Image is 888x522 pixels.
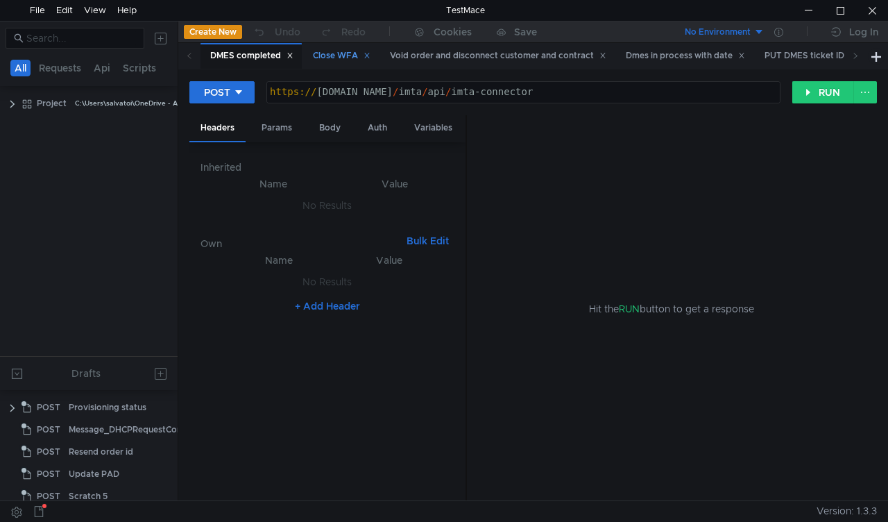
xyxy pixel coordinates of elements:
[204,85,230,100] div: POST
[765,49,857,63] div: PUT DMES ticket ID
[10,60,31,76] button: All
[310,22,375,42] button: Redo
[75,93,356,114] div: C:\Users\salvatoi\OneDrive - AMDOCS\Backup Folders\Documents\testmace\Project
[589,301,754,317] span: Hit the button to get a response
[69,397,146,418] div: Provisioning status
[817,501,877,521] span: Version: 1.3.3
[69,486,108,507] div: Scratch 5
[200,159,454,176] h6: Inherited
[37,93,67,114] div: Project
[302,276,352,288] nz-embed-empty: No Results
[37,419,60,440] span: POST
[212,176,335,192] th: Name
[250,115,303,141] div: Params
[119,60,160,76] button: Scripts
[69,441,133,462] div: Resend order id
[403,115,463,141] div: Variables
[69,464,119,485] div: Update PAD
[26,31,136,46] input: Search...
[434,24,472,40] div: Cookies
[35,60,85,76] button: Requests
[69,419,211,440] div: Message_DHCPRequestCompleted
[242,22,310,42] button: Undo
[685,26,751,39] div: No Environment
[275,24,300,40] div: Undo
[619,303,640,315] span: RUN
[335,176,454,192] th: Value
[335,252,443,269] th: Value
[210,49,293,63] div: DMES completed
[289,298,366,314] button: + Add Header
[792,81,854,103] button: RUN
[200,235,401,252] h6: Own
[668,21,765,43] button: No Environment
[89,60,114,76] button: Api
[626,49,745,63] div: Dmes in process with date
[313,49,370,63] div: Close WFA
[302,199,352,212] nz-embed-empty: No Results
[37,397,60,418] span: POST
[37,464,60,485] span: POST
[189,115,246,142] div: Headers
[189,81,255,103] button: POST
[849,24,878,40] div: Log In
[37,486,60,507] span: POST
[357,115,398,141] div: Auth
[71,365,101,382] div: Drafts
[184,25,242,39] button: Create New
[514,27,537,37] div: Save
[341,24,366,40] div: Redo
[223,252,335,269] th: Name
[390,49,606,63] div: Void order and disconnect customer and contract
[308,115,352,141] div: Body
[37,441,60,462] span: POST
[401,233,454,249] button: Bulk Edit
